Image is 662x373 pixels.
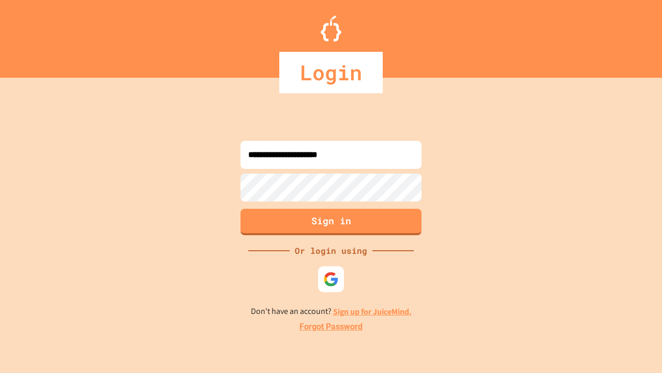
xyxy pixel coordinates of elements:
p: Don't have an account? [251,305,412,318]
a: Sign up for JuiceMind. [333,306,412,317]
iframe: chat widget [576,286,652,331]
div: Or login using [290,245,372,257]
div: Login [279,52,383,93]
iframe: chat widget [619,332,652,363]
a: Forgot Password [299,321,363,333]
img: google-icon.svg [323,271,339,287]
img: Logo.svg [321,16,341,41]
button: Sign in [240,209,422,235]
